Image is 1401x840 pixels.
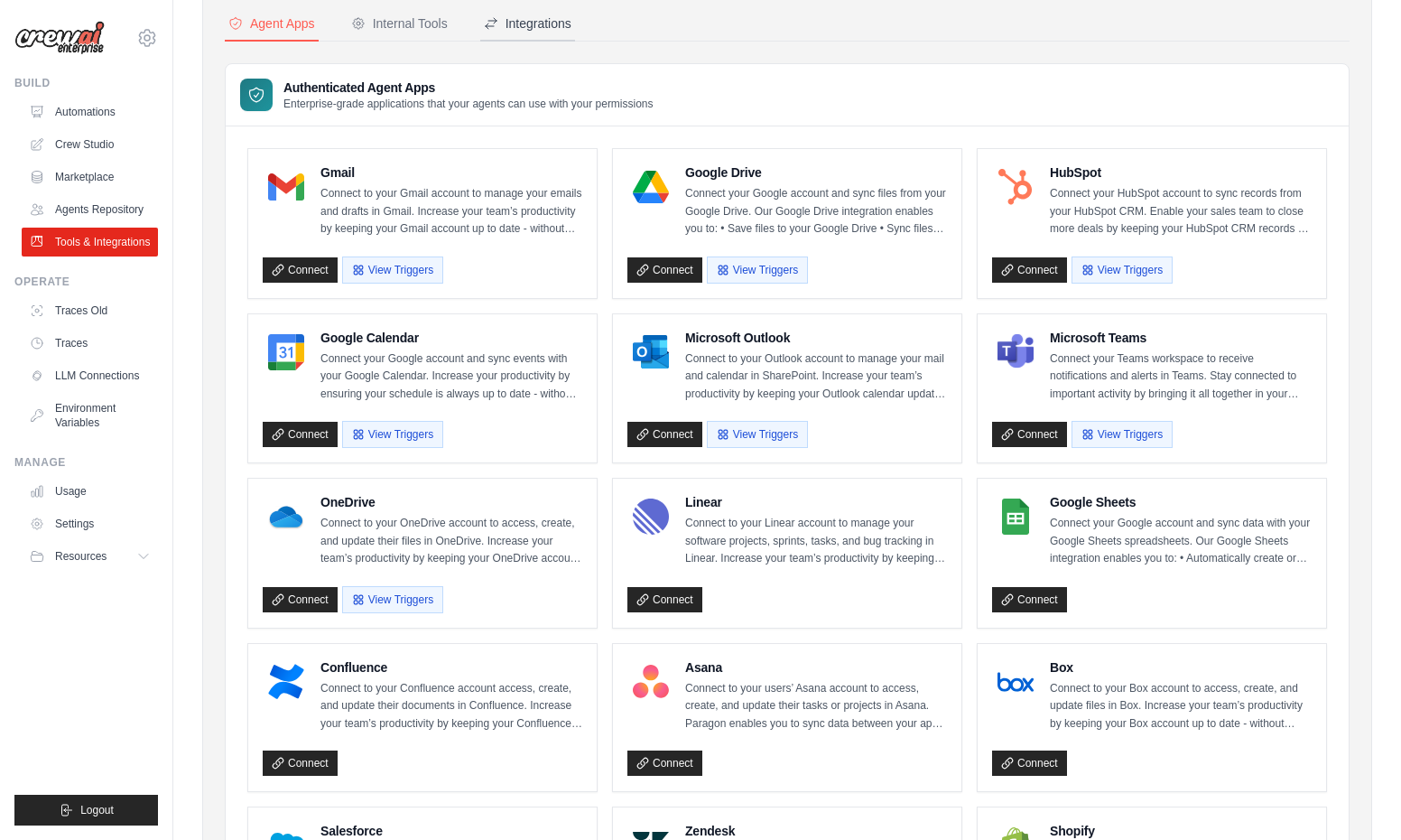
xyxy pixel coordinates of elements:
[55,549,107,564] span: Resources
[268,169,304,205] img: Gmail Logo
[480,7,575,42] button: Integrations
[992,751,1067,776] a: Connect
[1050,680,1312,733] p: Connect to your Box account to access, create, and update files in Box. Increase your team’s prod...
[263,587,338,612] a: Connect
[633,499,669,535] img: Linear Logo
[14,455,158,470] div: Manage
[320,329,582,347] h4: Google Calendar
[1050,515,1312,568] p: Connect your Google account and sync data with your Google Sheets spreadsheets. Our Google Sheets...
[1050,329,1312,347] h4: Microsoft Teams
[320,822,582,840] h4: Salesforce
[263,422,338,447] a: Connect
[633,334,669,370] img: Microsoft Outlook Logo
[268,499,304,535] img: OneDrive Logo
[997,499,1034,535] img: Google Sheets Logo
[22,228,158,257] a: Tools & Integrations
[1072,257,1173,284] button: View Triggers
[627,257,702,283] a: Connect
[342,586,443,613] button: View Triggers
[351,14,448,33] div: Internal Tools
[633,169,669,205] img: Google Drive Logo
[685,680,947,733] p: Connect to your users’ Asana account to access, create, and update their tasks or projects in Asa...
[320,350,582,404] p: Connect your Google account and sync events with your Google Calendar. Increase your productivity...
[22,98,158,126] a: Automations
[320,185,582,238] p: Connect to your Gmail account to manage your emails and drafts in Gmail. Increase your team’s pro...
[685,822,947,840] h4: Zendesk
[685,515,947,568] p: Connect to your Linear account to manage your software projects, sprints, tasks, and bug tracking...
[627,587,702,612] a: Connect
[342,257,443,284] button: View Triggers
[283,79,654,97] h3: Authenticated Agent Apps
[22,361,158,390] a: LLM Connections
[263,751,338,776] a: Connect
[22,163,158,191] a: Marketplace
[14,76,158,90] div: Build
[685,350,947,404] p: Connect to your Outlook account to manage your mail and calendar in SharePoint. Increase your tea...
[22,195,158,224] a: Agents Repository
[22,542,158,571] button: Resources
[997,334,1034,370] img: Microsoft Teams Logo
[685,493,947,511] h4: Linear
[342,421,443,448] button: View Triggers
[14,795,158,826] button: Logout
[1050,163,1312,182] h4: HubSpot
[22,329,158,358] a: Traces
[320,163,582,182] h4: Gmail
[320,493,582,511] h4: OneDrive
[320,658,582,677] h4: Confluence
[685,163,947,182] h4: Google Drive
[685,185,947,238] p: Connect your Google account and sync files from your Google Drive. Our Google Drive integration e...
[997,169,1034,205] img: HubSpot Logo
[1050,493,1312,511] h4: Google Sheets
[268,664,304,700] img: Confluence Logo
[225,7,319,42] button: Agent Apps
[80,803,114,817] span: Logout
[1050,350,1312,404] p: Connect your Teams workspace to receive notifications and alerts in Teams. Stay connected to impo...
[320,515,582,568] p: Connect to your OneDrive account to access, create, and update their files in OneDrive. Increase ...
[992,587,1067,612] a: Connect
[1050,822,1312,840] h4: Shopify
[997,664,1034,700] img: Box Logo
[992,257,1067,283] a: Connect
[228,14,315,33] div: Agent Apps
[283,97,654,111] p: Enterprise-grade applications that your agents can use with your permissions
[348,7,451,42] button: Internal Tools
[22,394,158,437] a: Environment Variables
[268,334,304,370] img: Google Calendar Logo
[22,509,158,538] a: Settings
[707,257,808,284] button: View Triggers
[22,296,158,325] a: Traces Old
[633,664,669,700] img: Asana Logo
[263,257,338,283] a: Connect
[627,751,702,776] a: Connect
[14,21,105,55] img: Logo
[22,477,158,506] a: Usage
[22,130,158,159] a: Crew Studio
[14,275,158,289] div: Operate
[992,422,1067,447] a: Connect
[627,422,702,447] a: Connect
[1050,658,1312,677] h4: Box
[685,658,947,677] h4: Asana
[707,421,808,448] button: View Triggers
[320,680,582,733] p: Connect to your Confluence account access, create, and update their documents in Confluence. Incr...
[484,14,571,33] div: Integrations
[1072,421,1173,448] button: View Triggers
[1050,185,1312,238] p: Connect your HubSpot account to sync records from your HubSpot CRM. Enable your sales team to clo...
[685,329,947,347] h4: Microsoft Outlook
